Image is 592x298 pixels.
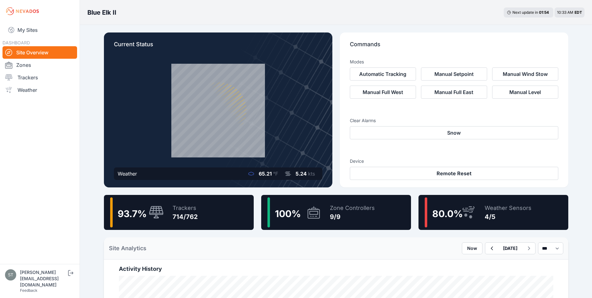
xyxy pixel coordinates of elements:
[330,212,375,221] div: 9/9
[557,10,573,15] span: 10:33 AM
[119,265,553,273] h2: Activity History
[2,46,77,59] a: Site Overview
[512,10,538,15] span: Next update in
[350,126,558,139] button: Snow
[173,204,198,212] div: Trackers
[273,171,278,177] span: °F
[418,195,568,230] a: 80.0%Weather Sensors4/5
[109,244,146,253] h2: Site Analytics
[275,208,301,219] span: 100 %
[2,59,77,71] a: Zones
[350,167,558,180] button: Remote Reset
[5,6,40,16] img: Nevados
[575,10,582,15] span: EDT
[421,86,487,99] button: Manual Full East
[5,269,16,281] img: steve@nevados.solar
[2,40,30,45] span: DASHBOARD
[87,8,116,17] h3: Blue Elk II
[350,158,558,164] h3: Device
[20,269,67,288] div: [PERSON_NAME][EMAIL_ADDRESS][DOMAIN_NAME]
[259,171,272,177] span: 65.21
[2,84,77,96] a: Weather
[118,208,147,219] span: 93.7 %
[485,204,531,212] div: Weather Sensors
[261,195,411,230] a: 100%Zone Controllers9/9
[432,208,463,219] span: 80.0 %
[173,212,198,221] div: 714/762
[462,242,482,254] button: Now
[20,288,37,293] a: Feedback
[114,40,322,54] p: Current Status
[87,4,116,21] nav: Breadcrumb
[104,195,254,230] a: 93.7%Trackers714/762
[350,59,364,65] h3: Modes
[118,170,137,177] div: Weather
[2,22,77,37] a: My Sites
[350,67,416,81] button: Automatic Tracking
[498,243,522,254] button: [DATE]
[308,171,315,177] span: kts
[492,86,558,99] button: Manual Level
[492,67,558,81] button: Manual Wind Stow
[350,40,558,54] p: Commands
[350,117,558,124] h3: Clear Alarms
[350,86,416,99] button: Manual Full West
[539,10,550,15] div: 01 : 54
[485,212,531,221] div: 4/5
[2,71,77,84] a: Trackers
[421,67,487,81] button: Manual Setpoint
[330,204,375,212] div: Zone Controllers
[296,171,307,177] span: 5.24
